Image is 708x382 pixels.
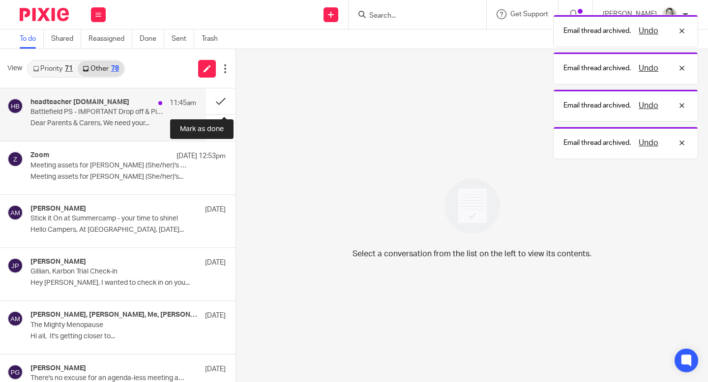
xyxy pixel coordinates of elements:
p: [DATE] [205,205,226,215]
p: [DATE] [205,258,226,268]
p: Meeting assets for [PERSON_NAME] (She/her)'s... [30,173,226,181]
p: Email thread archived. [563,101,631,110]
div: 71 [65,65,73,72]
h4: headteacher [DOMAIN_NAME] [30,98,129,107]
img: svg%3E [7,205,23,220]
button: Undo [636,137,661,149]
p: Email thread archived. [563,26,631,36]
div: 78 [111,65,119,72]
p: Gillian, Karbon Trial Check-in [30,268,187,276]
img: svg%3E [7,258,23,273]
h4: Zoom [30,151,49,160]
img: DA590EE6-2184-4DF2-A25D-D99FB904303F_1_201_a.jpeg [662,7,678,23]
p: Hi all, It's getting closer to... [30,332,226,341]
img: svg%3E [7,98,23,114]
a: Reassigned [88,29,132,49]
p: Email thread archived. [563,63,631,73]
img: svg%3E [7,364,23,380]
a: Trash [202,29,225,49]
p: Stick it On at Summercamp - your time to shine! [30,215,187,223]
h4: [PERSON_NAME], [PERSON_NAME], Me, [PERSON_NAME] [30,311,200,319]
img: Pixie [20,8,69,21]
p: Dear Parents & Carers, We need your... [30,119,196,128]
p: 11:45am [170,98,196,108]
p: Hey [PERSON_NAME], I wanted to check in on you... [30,279,226,287]
p: [DATE] [205,311,226,321]
a: Other78 [78,61,123,77]
h4: [PERSON_NAME] [30,364,86,373]
a: Priority71 [28,61,78,77]
h4: [PERSON_NAME] [30,258,86,266]
p: Hello Campers, At [GEOGRAPHIC_DATA], [DATE]... [30,226,226,234]
button: Undo [636,25,661,37]
p: Meeting assets for [PERSON_NAME] (She/her)'s Personal Meeting Room are ready! [30,162,187,170]
p: The Mighty Menopause [30,321,187,329]
p: Email thread archived. [563,138,631,148]
p: [DATE] 12:53pm [177,151,226,161]
a: Done [140,29,164,49]
p: Select a conversation from the list on the left to view its contents. [353,248,591,260]
p: Battlefield PS - IMPORTANT Drop off & Pick up Arrangements [30,108,163,116]
p: [DATE] [205,364,226,374]
a: Shared [51,29,81,49]
button: Undo [636,100,661,111]
span: View [7,63,22,74]
a: To do [20,29,44,49]
img: svg%3E [7,311,23,327]
img: image [438,172,506,240]
a: Sent [172,29,194,49]
button: Undo [636,62,661,74]
img: svg%3E [7,151,23,167]
h4: [PERSON_NAME] [30,205,86,213]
